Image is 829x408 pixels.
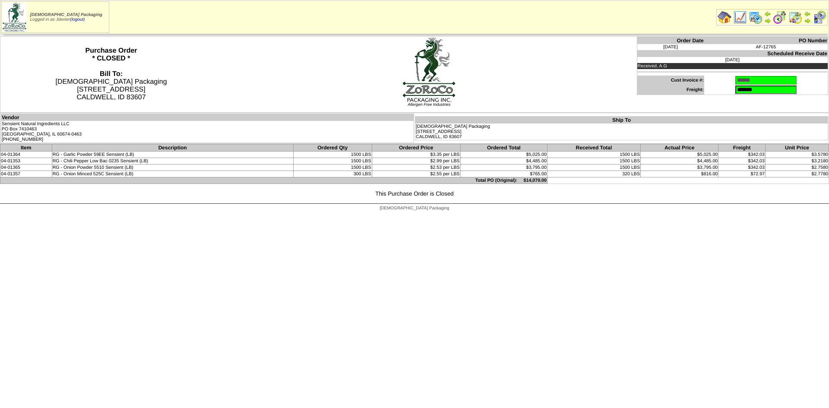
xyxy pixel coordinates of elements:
[813,10,826,24] img: calendarcustomer.gif
[718,171,766,177] td: $72.97
[641,171,718,177] td: $816.00
[402,37,456,102] img: logoBig.jpg
[372,171,460,177] td: $2.55 per LBS
[637,63,828,69] td: Received, A.G
[372,144,460,152] th: Ordered Price
[547,158,640,164] td: 1500 LBS
[637,44,704,50] td: [DATE]
[637,85,704,95] td: Freight:
[641,164,718,171] td: $3,795.00
[1,114,414,121] th: Vendor
[1,121,414,143] td: Sensient Natural Ingredients LLC PO Box 7410463 [GEOGRAPHIC_DATA], IL 60674-0463 [PHONE_NUMBER]
[100,70,123,78] strong: Bill To:
[637,57,828,63] td: [DATE]
[718,10,731,24] img: home.gif
[641,158,718,164] td: $4,485.00
[52,144,293,152] th: Description
[55,70,167,101] span: [DEMOGRAPHIC_DATA] Packaging [STREET_ADDRESS] CALDWELL, ID 83607
[0,177,547,184] td: Total PO (Original): $14,070.00
[460,152,547,158] td: $5,025.00
[773,10,787,24] img: calendarblend.gif
[804,10,811,17] img: arrowleft.gif
[641,152,718,158] td: $5,025.00
[718,152,766,158] td: $342.03
[0,152,52,158] td: 04-01364
[52,164,293,171] td: RG - Onion Powder 5510 Sensient (LB)
[547,171,640,177] td: 320 LBS
[415,123,828,140] td: [DEMOGRAPHIC_DATA] Packaging [STREET_ADDRESS] CALDWELL, ID 83607
[765,152,829,158] td: $3.5780
[704,44,828,50] td: AF-12765
[460,158,547,164] td: $4,485.00
[52,171,293,177] td: RG - Onion Minced 525C Sensient (LB)
[460,164,547,171] td: $3,795.00
[765,144,829,152] th: Unit Price
[0,158,52,164] td: 04-01353
[0,36,222,113] th: Purchase Order * CLOSED *
[733,10,747,24] img: line_graph.gif
[293,158,372,164] td: 1500 LBS
[460,171,547,177] td: $765.00
[641,144,718,152] th: Actual Price
[30,13,102,22] span: Logged in as Jdexter
[718,158,766,164] td: $342.03
[372,152,460,158] td: $3.35 per LBS
[380,206,449,211] span: [DEMOGRAPHIC_DATA] Packaging
[764,17,771,24] img: arrowright.gif
[637,50,828,57] th: Scheduled Receive Date
[293,171,372,177] td: 300 LBS
[0,171,52,177] td: 04-01357
[788,10,802,24] img: calendarinout.gif
[637,37,704,44] th: Order Date
[408,102,450,107] span: Allergen Free Industries
[52,152,293,158] td: RG - Garlic Powder 59EE Sensient (LB)
[3,3,26,32] img: zoroco-logo-small.webp
[764,10,771,17] img: arrowleft.gif
[804,17,811,24] img: arrowright.gif
[460,144,547,152] th: Ordered Total
[70,17,85,22] a: (logout)
[765,164,829,171] td: $2.7580
[765,158,829,164] td: $3.2180
[704,37,828,44] th: PO Number
[0,164,52,171] td: 04-01365
[547,164,640,171] td: 1500 LBS
[749,10,763,24] img: calendarprod.gif
[718,144,766,152] th: Freight
[547,152,640,158] td: 1500 LBS
[293,144,372,152] th: Ordered Qty
[52,158,293,164] td: RG - Chili Pepper Low Bac 0235 Sensient (LB)
[718,164,766,171] td: $342.03
[30,13,102,17] span: [DEMOGRAPHIC_DATA] Packaging
[637,76,704,85] td: Cust Invoice #:
[293,152,372,158] td: 1500 LBS
[293,164,372,171] td: 1500 LBS
[372,158,460,164] td: $2.99 per LBS
[372,164,460,171] td: $2.53 per LBS
[547,144,640,152] th: Received Total
[765,171,829,177] td: $2.7780
[415,117,828,124] th: Ship To
[0,144,52,152] th: Item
